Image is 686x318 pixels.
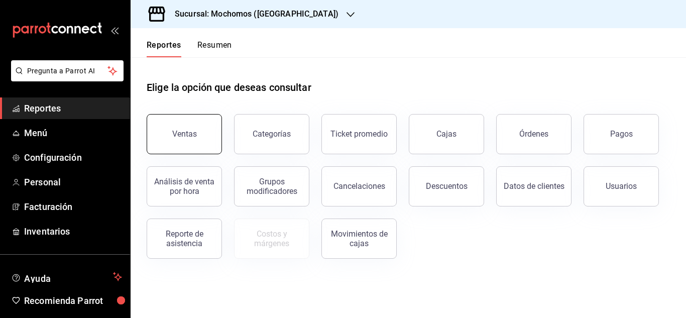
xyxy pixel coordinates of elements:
div: Costos y márgenes [241,229,303,248]
div: Análisis de venta por hora [153,177,215,196]
span: Configuración [24,151,122,164]
button: Ticket promedio [321,114,397,154]
button: Grupos modificadores [234,166,309,206]
a: Pregunta a Parrot AI [7,73,124,83]
div: Categorías [253,129,291,139]
div: Usuarios [606,181,637,191]
button: Categorías [234,114,309,154]
div: Pagos [610,129,633,139]
span: Pregunta a Parrot AI [27,66,108,76]
div: Descuentos [426,181,468,191]
button: Cancelaciones [321,166,397,206]
button: Usuarios [584,166,659,206]
button: Pagos [584,114,659,154]
button: Ventas [147,114,222,154]
div: Cancelaciones [333,181,385,191]
div: Grupos modificadores [241,177,303,196]
h1: Elige la opción que deseas consultar [147,80,311,95]
div: Movimientos de cajas [328,229,390,248]
span: Facturación [24,200,122,214]
button: Descuentos [409,166,484,206]
span: Inventarios [24,225,122,238]
button: Datos de clientes [496,166,571,206]
div: Reporte de asistencia [153,229,215,248]
button: open_drawer_menu [110,26,119,34]
button: Reporte de asistencia [147,219,222,259]
span: Personal [24,175,122,189]
button: Resumen [197,40,232,57]
span: Reportes [24,101,122,115]
span: Ayuda [24,271,109,283]
button: Pregunta a Parrot AI [11,60,124,81]
div: navigation tabs [147,40,232,57]
a: Cajas [409,114,484,154]
div: Órdenes [519,129,548,139]
button: Órdenes [496,114,571,154]
span: Recomienda Parrot [24,294,122,307]
button: Contrata inventarios para ver este reporte [234,219,309,259]
button: Movimientos de cajas [321,219,397,259]
div: Ventas [172,129,197,139]
h3: Sucursal: Mochomos ([GEOGRAPHIC_DATA]) [167,8,338,20]
div: Datos de clientes [504,181,564,191]
div: Ticket promedio [330,129,388,139]
button: Análisis de venta por hora [147,166,222,206]
div: Cajas [436,128,457,140]
button: Reportes [147,40,181,57]
span: Menú [24,126,122,140]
